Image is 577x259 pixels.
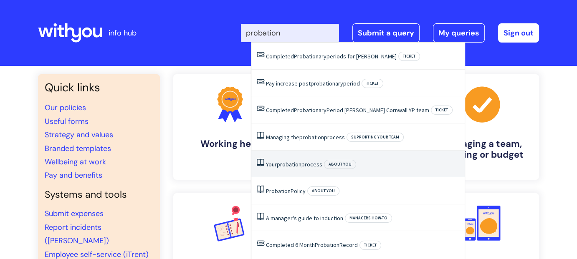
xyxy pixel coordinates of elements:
[324,160,356,169] span: About you
[180,138,280,149] h4: Working here
[173,74,287,180] a: Working here
[347,133,404,142] span: Supporting your team
[45,222,109,246] a: Report incidents ([PERSON_NAME])
[45,81,153,94] h3: Quick links
[241,23,539,43] div: | -
[45,143,111,153] a: Branded templates
[432,138,532,161] h4: Managing a team, building or budget
[45,116,89,126] a: Useful forms
[45,189,153,201] h4: Systems and tools
[307,186,339,196] span: About you
[45,103,86,113] a: Our policies
[266,187,306,195] a: ProbationPolicy
[45,170,102,180] a: Pay and benefits
[362,79,383,88] span: Ticket
[266,214,343,222] a: A manager's guide to induction
[299,133,324,141] span: probation
[277,161,301,168] span: probation
[294,53,326,60] span: Probationary
[45,157,106,167] a: Wellbeing at work
[359,241,381,250] span: Ticket
[352,23,420,43] a: Submit a query
[294,106,326,114] span: Probationary
[425,74,539,180] a: Managing a team, building or budget
[266,161,322,168] a: Yourprobationprocess
[398,52,420,61] span: Ticket
[315,241,339,249] span: Probation
[241,24,339,42] input: Search
[266,80,360,87] a: Pay increase postprobationaryperiod
[431,106,453,115] span: Ticket
[433,23,485,43] a: My queries
[266,133,345,141] a: Managing theprobationprocess
[266,53,397,60] a: CompletedProbationaryperiods for [PERSON_NAME]
[45,130,113,140] a: Strategy and values
[311,80,343,87] span: probationary
[266,241,358,249] a: Completed 6 MonthProbationRecord
[345,214,392,223] span: Managers how-to
[109,26,137,40] p: info hub
[45,209,104,219] a: Submit expenses
[498,23,539,43] a: Sign out
[266,106,429,114] a: CompletedProbationaryPeriod [PERSON_NAME] Cornwall YP team
[266,187,291,195] span: Probation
